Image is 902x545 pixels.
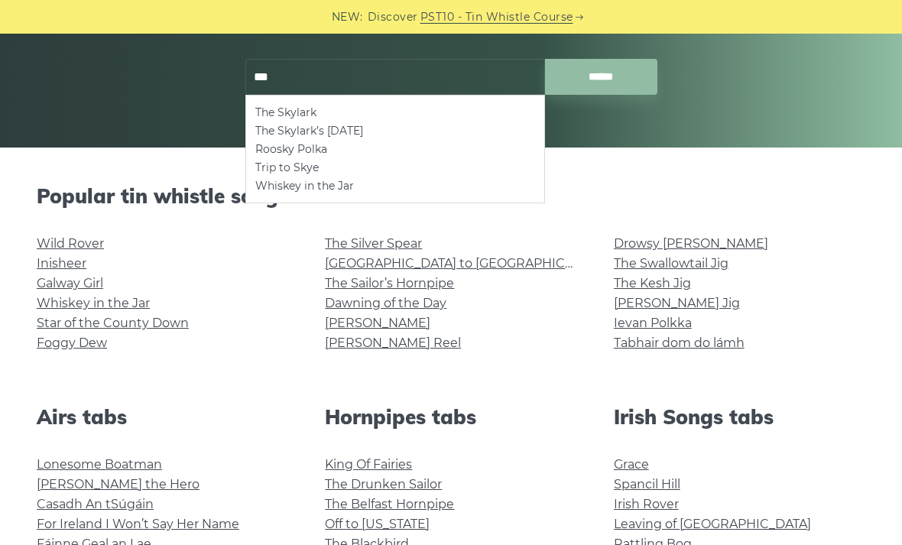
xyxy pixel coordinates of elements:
a: Galway Girl [37,276,103,290]
a: [PERSON_NAME] the Hero [37,477,200,491]
h2: Irish Songs tabs [614,405,865,429]
a: Wild Rover [37,236,104,251]
a: Foggy Dew [37,336,107,350]
a: The Sailor’s Hornpipe [325,276,454,290]
a: The Silver Spear [325,236,422,251]
a: [PERSON_NAME] Reel [325,336,461,350]
a: Dawning of the Day [325,296,446,310]
li: The Skylark [255,103,535,122]
a: Off to [US_STATE] [325,517,430,531]
h2: Hornpipes tabs [325,405,576,429]
a: Inisheer [37,256,86,271]
a: [GEOGRAPHIC_DATA] to [GEOGRAPHIC_DATA] [325,256,607,271]
a: Grace [614,457,649,472]
a: [PERSON_NAME] [325,316,430,330]
a: Star of the County Down [37,316,189,330]
h2: Popular tin whistle songs & tunes [37,184,865,208]
a: Lonesome Boatman [37,457,162,472]
a: Casadh An tSúgáin [37,497,154,511]
h2: Airs tabs [37,405,288,429]
a: The Belfast Hornpipe [325,497,454,511]
li: The Skylark’s [DATE] [255,122,535,140]
a: The Swallowtail Jig [614,256,728,271]
a: [PERSON_NAME] Jig [614,296,740,310]
a: Whiskey in the Jar [37,296,150,310]
a: PST10 - Tin Whistle Course [420,8,573,26]
a: For Ireland I Won’t Say Her Name [37,517,239,531]
a: King Of Fairies [325,457,412,472]
a: The Drunken Sailor [325,477,442,491]
a: Tabhair dom do lámh [614,336,745,350]
a: Leaving of [GEOGRAPHIC_DATA] [614,517,811,531]
a: Spancil Hill [614,477,680,491]
a: The Kesh Jig [614,276,691,290]
a: Ievan Polkka [614,316,692,330]
a: Drowsy [PERSON_NAME] [614,236,768,251]
li: Trip to Skye [255,158,535,177]
a: Irish Rover [614,497,679,511]
span: NEW: [332,8,363,26]
span: Discover [368,8,418,26]
li: Whiskey in the Jar [255,177,535,195]
li: Roosky Polka [255,140,535,158]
